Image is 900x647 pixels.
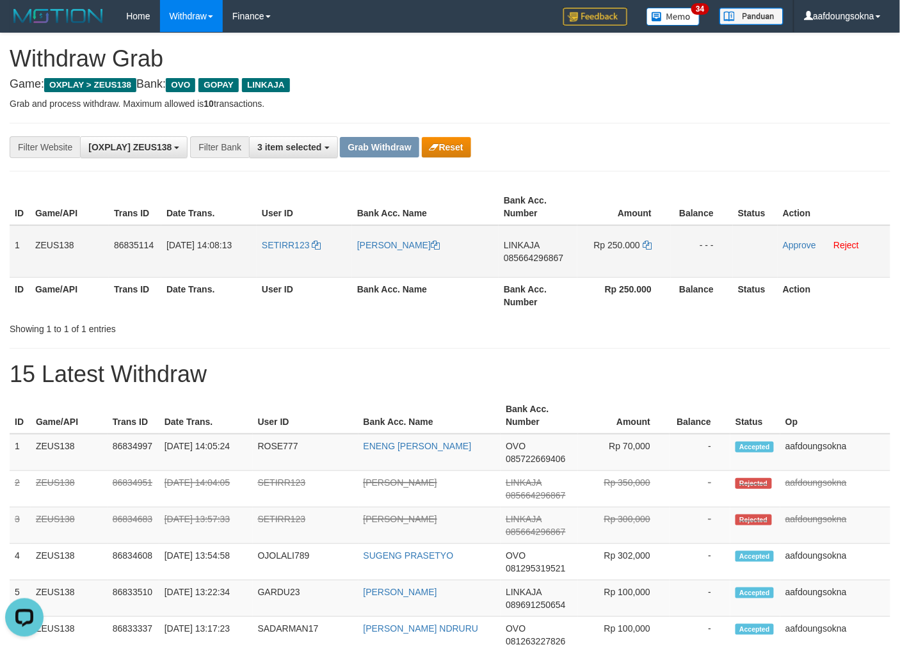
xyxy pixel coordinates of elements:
[735,515,771,525] span: Rejected
[357,240,440,250] a: [PERSON_NAME]
[501,397,578,434] th: Bank Acc. Number
[10,46,890,72] h1: Withdraw Grab
[159,544,253,580] td: [DATE] 13:54:58
[670,434,730,471] td: -
[44,78,136,92] span: OXPLAY > ZEUS138
[31,580,108,617] td: ZEUS138
[88,142,172,152] span: [OXPLAY] ZEUS138
[506,636,565,646] span: Copy 081263227826 to clipboard
[577,189,671,225] th: Amount
[833,240,859,250] a: Reject
[159,397,253,434] th: Date Trans.
[504,240,540,250] span: LINKAJA
[671,277,733,314] th: Balance
[422,137,471,157] button: Reset
[670,471,730,507] td: -
[108,580,159,617] td: 86833510
[80,136,188,158] button: [OXPLAY] ZEUS138
[499,277,577,314] th: Bank Acc. Number
[352,277,499,314] th: Bank Acc. Name
[364,550,454,561] a: SUGENG PRASETYO
[735,624,774,635] span: Accepted
[10,317,366,335] div: Showing 1 to 1 of 1 entries
[10,397,31,434] th: ID
[780,544,890,580] td: aafdoungsokna
[31,434,108,471] td: ZEUS138
[671,225,733,278] td: - - -
[253,397,358,434] th: User ID
[499,189,577,225] th: Bank Acc. Number
[108,507,159,544] td: 86834683
[30,277,109,314] th: Game/API
[10,97,890,110] p: Grab and process withdraw. Maximum allowed is transactions.
[10,544,31,580] td: 4
[578,580,670,617] td: Rp 100,000
[253,580,358,617] td: GARDU23
[10,277,30,314] th: ID
[30,225,109,278] td: ZEUS138
[364,587,437,597] a: [PERSON_NAME]
[735,442,774,452] span: Accepted
[670,544,730,580] td: -
[364,514,437,524] a: [PERSON_NAME]
[257,189,352,225] th: User ID
[10,78,890,91] h4: Game: Bank:
[10,225,30,278] td: 1
[31,397,108,434] th: Game/API
[262,240,310,250] span: SETIRR123
[5,5,44,44] button: Open LiveChat chat widget
[340,137,419,157] button: Grab Withdraw
[780,507,890,544] td: aafdoungsokna
[109,189,161,225] th: Trans ID
[578,397,670,434] th: Amount
[253,434,358,471] td: ROSE777
[31,507,108,544] td: ZEUS138
[10,580,31,617] td: 5
[506,477,542,488] span: LINKAJA
[364,477,437,488] a: [PERSON_NAME]
[719,8,783,25] img: panduan.png
[190,136,249,158] div: Filter Bank
[733,189,778,225] th: Status
[506,623,526,634] span: OVO
[253,544,358,580] td: OJOLALI789
[506,563,565,573] span: Copy 081295319521 to clipboard
[506,441,526,451] span: OVO
[578,471,670,507] td: Rp 350,000
[778,189,890,225] th: Action
[166,240,232,250] span: [DATE] 14:08:13
[780,471,890,507] td: aafdoungsokna
[506,514,542,524] span: LINKAJA
[780,580,890,617] td: aafdoungsokna
[198,78,239,92] span: GOPAY
[159,434,253,471] td: [DATE] 14:05:24
[10,136,80,158] div: Filter Website
[364,623,479,634] a: [PERSON_NAME] NDRURU
[643,240,652,250] a: Copy 250000 to clipboard
[730,397,780,434] th: Status
[578,434,670,471] td: Rp 70,000
[780,397,890,434] th: Op
[108,471,159,507] td: 86834951
[114,240,154,250] span: 86835114
[358,397,501,434] th: Bank Acc. Name
[10,189,30,225] th: ID
[671,189,733,225] th: Balance
[578,544,670,580] td: Rp 302,000
[670,507,730,544] td: -
[161,277,257,314] th: Date Trans.
[594,240,640,250] span: Rp 250.000
[691,3,709,15] span: 34
[253,507,358,544] td: SETIRR123
[10,6,107,26] img: MOTION_logo.png
[31,544,108,580] td: ZEUS138
[504,253,563,263] span: Copy 085664296867 to clipboard
[578,507,670,544] td: Rp 300,000
[108,434,159,471] td: 86834997
[262,240,321,250] a: SETIRR123
[506,587,542,597] span: LINKAJA
[577,277,671,314] th: Rp 250.000
[352,189,499,225] th: Bank Acc. Name
[108,544,159,580] td: 86834608
[204,99,214,109] strong: 10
